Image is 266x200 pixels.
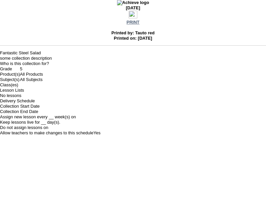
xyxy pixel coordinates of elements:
[20,66,43,72] td: 5
[93,130,100,136] td: Yes
[20,77,43,82] td: All Subjects
[129,11,137,18] img: print.gif
[20,72,43,77] td: All Products
[127,20,140,25] a: PRINT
